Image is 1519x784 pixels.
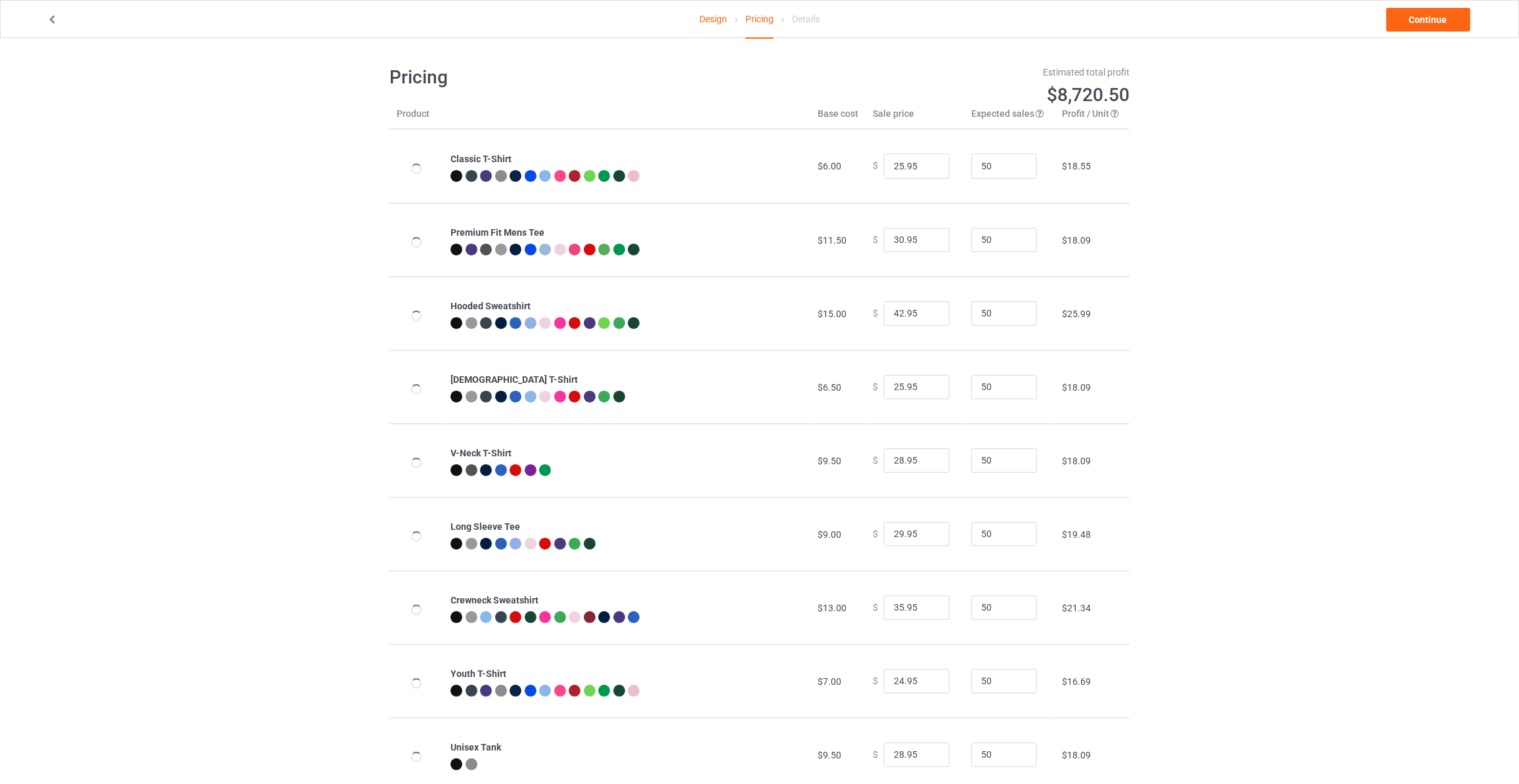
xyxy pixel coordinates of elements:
[495,170,507,182] img: heather_texture.png
[699,1,727,37] a: Design
[451,154,512,164] b: Classic T-Shirt
[818,676,841,687] span: $7.00
[451,668,506,679] b: Youth T-Shirt
[389,107,443,129] th: Product
[466,758,477,770] img: heather_texture.png
[1062,456,1091,466] span: $18.09
[873,676,878,686] span: $
[818,382,841,393] span: $6.50
[1062,603,1091,613] span: $21.34
[873,161,878,171] span: $
[810,107,866,129] th: Base cost
[873,381,878,392] span: $
[745,1,774,39] div: Pricing
[818,161,841,171] span: $6.00
[451,227,544,238] b: Premium Fit Mens Tee
[495,685,507,697] img: heather_texture.png
[818,235,847,246] span: $11.50
[818,456,841,466] span: $9.50
[818,529,841,540] span: $9.00
[389,66,751,89] h1: Pricing
[964,107,1055,129] th: Expected sales
[873,308,878,318] span: $
[873,602,878,613] span: $
[873,529,878,539] span: $
[1386,8,1470,32] a: Continue
[451,742,501,752] b: Unisex Tank
[818,309,847,319] span: $15.00
[1062,529,1091,540] span: $19.48
[792,1,820,37] div: Details
[1062,309,1091,319] span: $25.99
[451,374,578,385] b: [DEMOGRAPHIC_DATA] T-Shirt
[451,521,520,532] b: Long Sleeve Tee
[818,750,841,760] span: $9.50
[451,595,539,605] b: Crewneck Sweatshirt
[1055,107,1130,129] th: Profit / Unit
[1047,84,1130,106] span: $8,720.50
[818,603,847,613] span: $13.00
[1062,235,1091,246] span: $18.09
[1062,382,1091,393] span: $18.09
[1062,676,1091,687] span: $16.69
[1062,750,1091,760] span: $18.09
[495,244,507,255] img: heather_texture.png
[451,301,531,311] b: Hooded Sweatshirt
[769,66,1130,79] div: Estimated total profit
[1062,161,1091,171] span: $18.55
[873,455,878,466] span: $
[873,234,878,245] span: $
[451,448,512,458] b: V-Neck T-Shirt
[866,107,964,129] th: Sale price
[873,749,878,760] span: $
